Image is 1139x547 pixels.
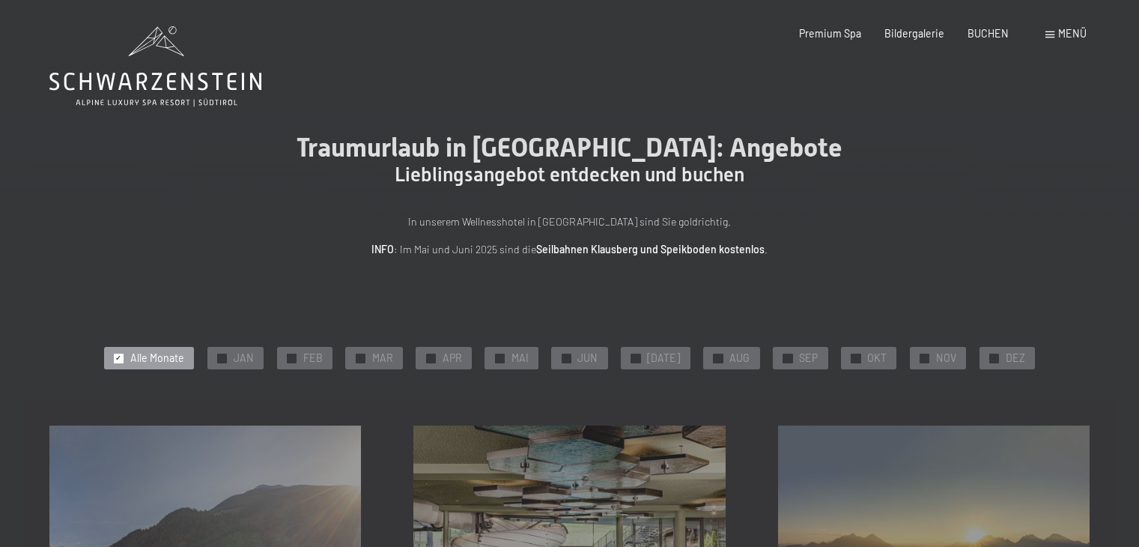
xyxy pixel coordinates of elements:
span: ✓ [853,354,859,363]
span: AUG [729,351,750,366]
span: ✓ [357,354,363,363]
span: MAI [511,351,529,366]
span: OKT [867,351,887,366]
span: NOV [936,351,956,366]
span: MAR [372,351,393,366]
span: ✓ [288,354,294,363]
span: DEZ [1006,351,1025,366]
span: Traumurlaub in [GEOGRAPHIC_DATA]: Angebote [297,132,842,163]
a: BUCHEN [968,27,1009,40]
span: ✓ [428,354,434,363]
span: [DATE] [647,351,680,366]
span: ✓ [785,354,791,363]
span: FEB [303,351,323,366]
span: Menü [1058,27,1087,40]
p: In unserem Wellnesshotel in [GEOGRAPHIC_DATA] sind Sie goldrichtig. [240,214,899,231]
span: Lieblingsangebot entdecken und buchen [395,163,744,186]
span: JAN [234,351,254,366]
span: ✓ [633,354,639,363]
span: ✓ [991,354,997,363]
span: JUN [577,351,598,366]
a: Bildergalerie [884,27,944,40]
span: ✓ [496,354,502,363]
a: Premium Spa [799,27,861,40]
strong: INFO [371,243,394,256]
span: ✓ [219,354,225,363]
strong: Seilbahnen Klausberg und Speikboden kostenlos [536,243,765,256]
p: : Im Mai und Juni 2025 sind die . [240,241,899,259]
span: ✓ [715,354,721,363]
span: ✓ [563,354,569,363]
span: ✓ [922,354,928,363]
span: APR [443,351,462,366]
span: Alle Monate [130,351,184,366]
span: SEP [799,351,818,366]
span: ✓ [115,354,121,363]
